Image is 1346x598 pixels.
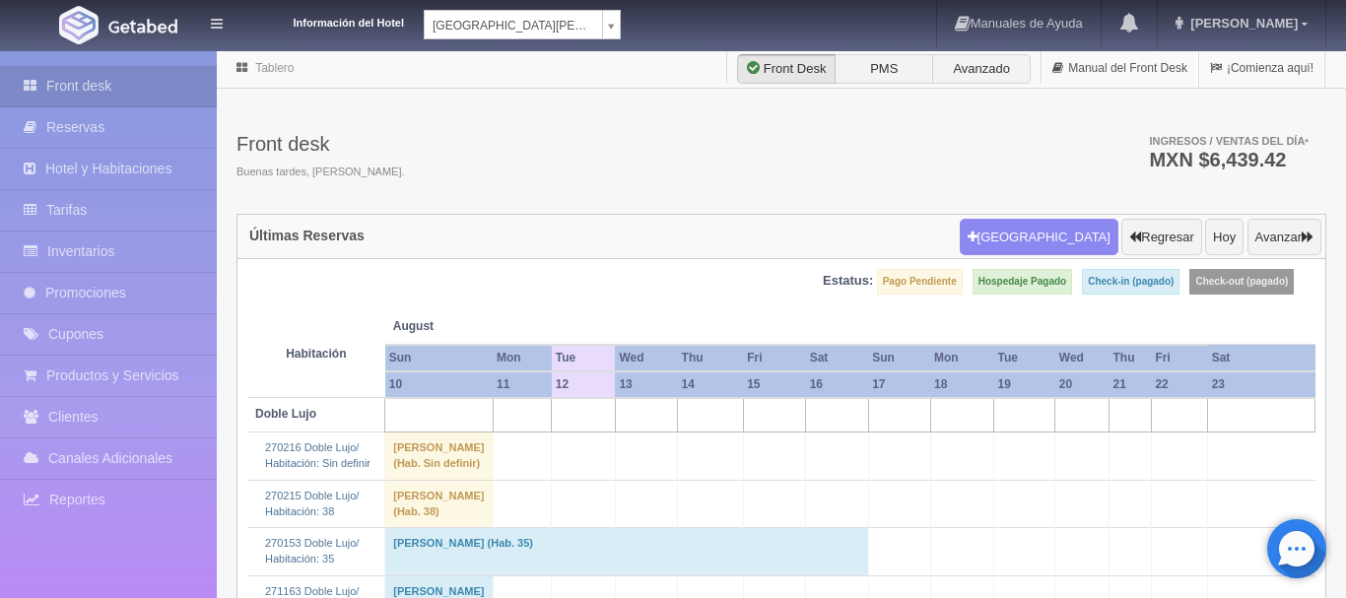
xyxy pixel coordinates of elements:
[806,371,869,398] th: 16
[835,54,933,84] label: PMS
[877,269,963,295] label: Pago Pendiente
[236,165,405,180] span: Buenas tardes, [PERSON_NAME].
[1055,371,1110,398] th: 20
[1208,345,1315,371] th: Sat
[108,19,177,33] img: Getabed
[265,441,370,469] a: 270216 Doble Lujo/Habitación: Sin definir
[823,272,873,291] label: Estatus:
[246,10,404,32] dt: Información del Hotel
[385,345,493,371] th: Sun
[1109,371,1151,398] th: 21
[1151,371,1207,398] th: 22
[255,61,294,75] a: Tablero
[868,371,930,398] th: 17
[385,432,493,480] td: [PERSON_NAME] (Hab. Sin definir)
[1199,49,1324,88] a: ¡Comienza aquí!
[424,10,621,39] a: [GEOGRAPHIC_DATA][PERSON_NAME]
[1208,371,1315,398] th: 23
[930,371,994,398] th: 18
[1185,16,1298,31] span: [PERSON_NAME]
[1042,49,1198,88] a: Manual del Front Desk
[1189,269,1294,295] label: Check-out (pagado)
[1149,135,1309,147] span: Ingresos / Ventas del día
[994,371,1055,398] th: 19
[994,345,1055,371] th: Tue
[973,269,1072,295] label: Hospedaje Pagado
[493,345,552,371] th: Mon
[1082,269,1179,295] label: Check-in (pagado)
[255,407,316,421] b: Doble Lujo
[265,537,359,565] a: 270153 Doble Lujo/Habitación: 35
[806,345,869,371] th: Sat
[1055,345,1110,371] th: Wed
[552,345,616,371] th: Tue
[1149,150,1309,169] h3: MXN $6,439.42
[265,490,359,517] a: 270215 Doble Lujo/Habitación: 38
[615,371,677,398] th: 13
[286,347,346,361] strong: Habitación
[433,11,594,40] span: [GEOGRAPHIC_DATA][PERSON_NAME]
[1151,345,1207,371] th: Fri
[249,229,365,243] h4: Últimas Reservas
[1247,219,1321,256] button: Avanzar
[743,345,806,371] th: Fri
[1205,219,1244,256] button: Hoy
[868,345,930,371] th: Sun
[737,54,836,84] label: Front Desk
[385,371,493,398] th: 10
[385,480,493,527] td: [PERSON_NAME] (Hab. 38)
[930,345,994,371] th: Mon
[678,371,744,398] th: 14
[1109,345,1151,371] th: Thu
[615,345,677,371] th: Wed
[59,6,99,44] img: Getabed
[552,371,616,398] th: 12
[385,528,868,575] td: [PERSON_NAME] (Hab. 35)
[932,54,1031,84] label: Avanzado
[960,219,1118,256] button: [GEOGRAPHIC_DATA]
[236,133,405,155] h3: Front desk
[678,345,744,371] th: Thu
[493,371,552,398] th: 11
[743,371,806,398] th: 15
[393,318,544,335] span: August
[1121,219,1201,256] button: Regresar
